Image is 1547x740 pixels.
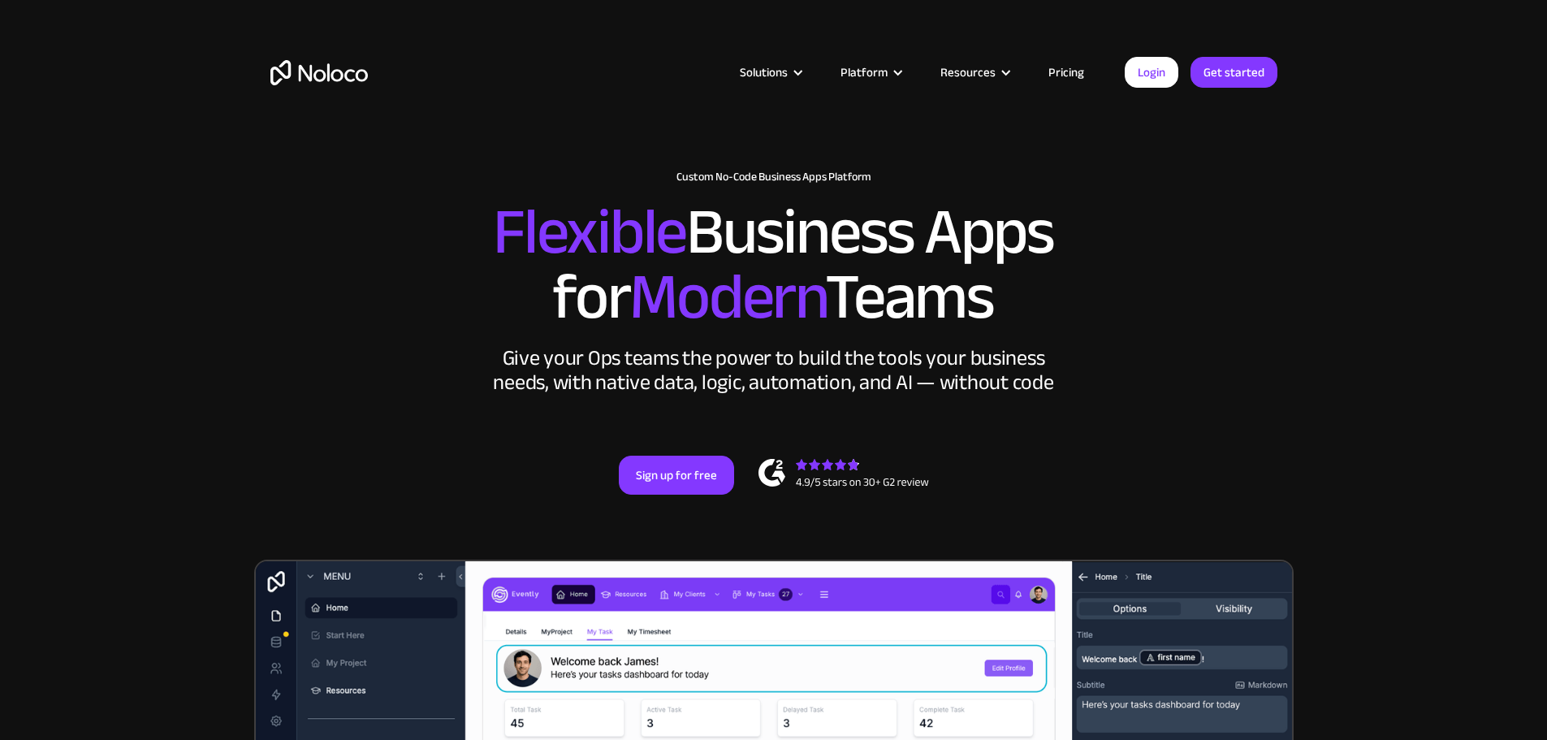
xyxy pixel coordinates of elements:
[619,456,734,495] a: Sign up for free
[1028,62,1104,83] a: Pricing
[493,171,686,292] span: Flexible
[1125,57,1178,88] a: Login
[270,200,1277,330] h2: Business Apps for Teams
[920,62,1028,83] div: Resources
[740,62,788,83] div: Solutions
[270,60,368,85] a: home
[840,62,888,83] div: Platform
[719,62,820,83] div: Solutions
[1190,57,1277,88] a: Get started
[820,62,920,83] div: Platform
[629,236,825,357] span: Modern
[940,62,996,83] div: Resources
[490,346,1058,395] div: Give your Ops teams the power to build the tools your business needs, with native data, logic, au...
[270,171,1277,184] h1: Custom No-Code Business Apps Platform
